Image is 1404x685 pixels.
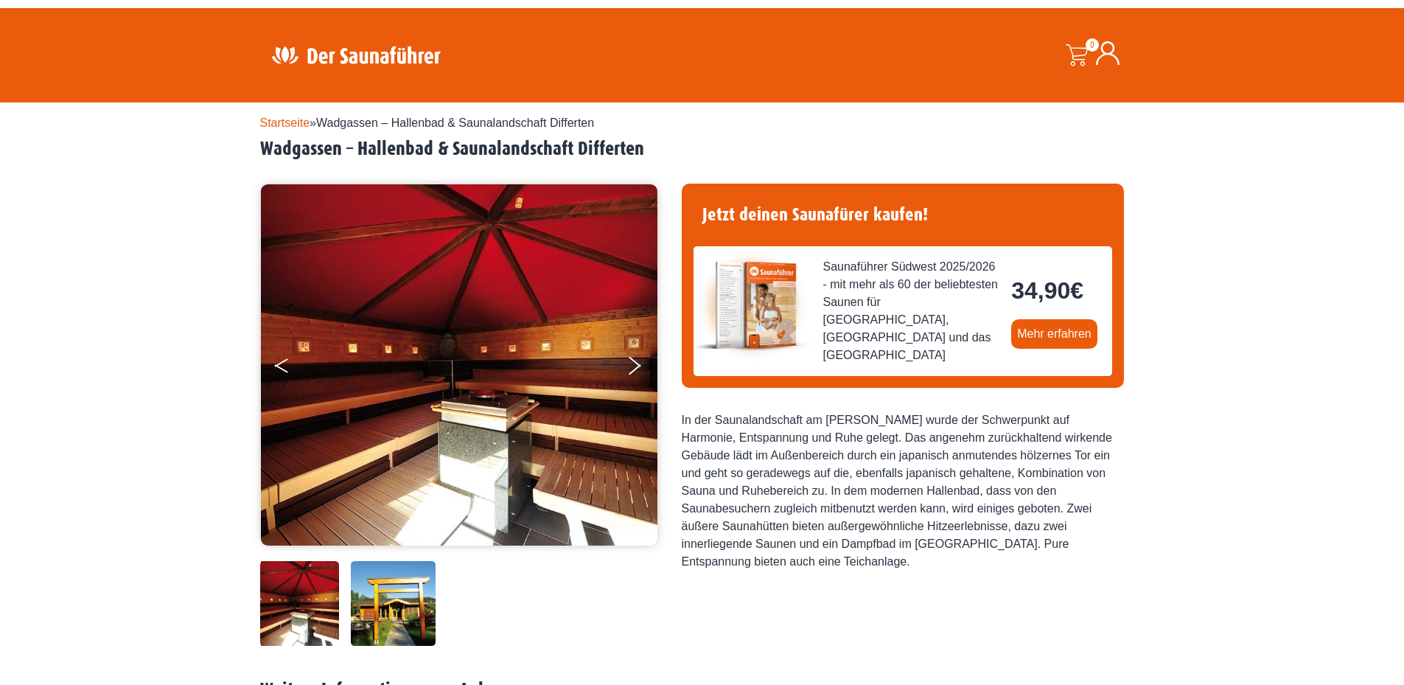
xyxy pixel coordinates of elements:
[260,117,595,129] span: »
[1070,277,1083,304] span: €
[1011,277,1083,304] bdi: 34,90
[260,117,310,129] a: Startseite
[626,350,663,387] button: Next
[694,195,1112,234] h4: Jetzt deinen Saunafürer kaufen!
[316,117,594,129] span: Wadgassen – Hallenbad & Saunalandschaft Differten
[275,350,312,387] button: Previous
[1086,38,1099,52] span: 0
[694,246,811,364] img: der-saunafuehrer-2025-suedwest.jpg
[823,258,1000,364] span: Saunaführer Südwest 2025/2026 - mit mehr als 60 der beliebtesten Saunen für [GEOGRAPHIC_DATA], [G...
[260,138,1145,161] h2: Wadgassen – Hallenbad & Saunalandschaft Differten
[682,411,1124,571] div: In der Saunalandschaft am [PERSON_NAME] wurde der Schwerpunkt auf Harmonie, Entspannung und Ruhe ...
[1011,319,1097,349] a: Mehr erfahren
